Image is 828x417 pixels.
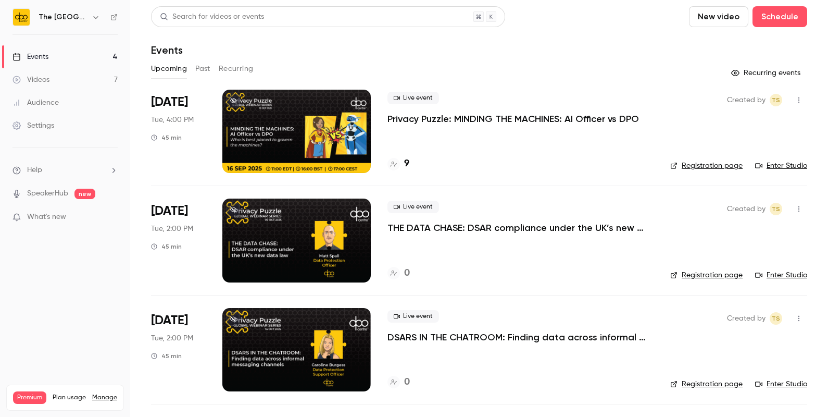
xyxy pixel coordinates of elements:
[160,11,264,22] div: Search for videos or events
[755,270,807,280] a: Enter Studio
[387,310,439,323] span: Live event
[92,394,117,402] a: Manage
[689,6,748,27] button: New video
[12,75,49,85] div: Videos
[755,379,807,389] a: Enter Studio
[670,270,743,280] a: Registration page
[770,203,782,215] span: Taylor Swann
[151,90,206,173] div: Sep 16 Tue, 4:00 PM (Europe/London)
[727,94,766,106] span: Created by
[12,52,48,62] div: Events
[770,94,782,106] span: Taylor Swann
[151,224,193,234] span: Tue, 2:00 PM
[13,391,46,404] span: Premium
[727,312,766,325] span: Created by
[27,212,66,223] span: What's new
[387,157,409,171] a: 9
[772,94,780,106] span: TS
[12,120,54,131] div: Settings
[151,199,206,282] div: Oct 7 Tue, 2:00 PM (Europe/London)
[195,60,210,77] button: Past
[219,60,254,77] button: Recurring
[670,161,743,171] a: Registration page
[151,203,188,219] span: [DATE]
[727,203,766,215] span: Created by
[53,394,86,402] span: Plan usage
[387,331,654,344] a: DSARS IN THE CHATROOM: Finding data across informal messaging channels
[404,375,410,389] h4: 0
[404,266,410,280] h4: 0
[151,60,187,77] button: Upcoming
[27,188,68,199] a: SpeakerHub
[404,157,409,171] h4: 9
[151,352,182,360] div: 45 min
[151,242,182,251] div: 45 min
[151,44,183,56] h1: Events
[770,312,782,325] span: Taylor Swann
[74,189,95,199] span: new
[752,6,807,27] button: Schedule
[726,65,807,81] button: Recurring events
[387,375,410,389] a: 0
[387,113,639,125] a: Privacy Puzzle: MINDING THE MACHINES: AI Officer vs DPO
[151,308,206,391] div: Oct 14 Tue, 2:00 PM (Europe/London)
[151,312,188,329] span: [DATE]
[27,165,42,176] span: Help
[12,97,59,108] div: Audience
[387,92,439,104] span: Live event
[755,161,807,171] a: Enter Studio
[151,94,188,111] span: [DATE]
[39,12,87,22] h6: The [GEOGRAPHIC_DATA]
[387,201,439,213] span: Live event
[670,379,743,389] a: Registration page
[151,115,194,125] span: Tue, 4:00 PM
[387,222,654,234] a: THE DATA CHASE: DSAR compliance under the UK’s new data law
[151,333,193,344] span: Tue, 2:00 PM
[151,133,182,142] div: 45 min
[772,203,780,215] span: TS
[772,312,780,325] span: TS
[12,165,118,176] li: help-dropdown-opener
[13,9,30,26] img: The DPO Centre
[387,266,410,280] a: 0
